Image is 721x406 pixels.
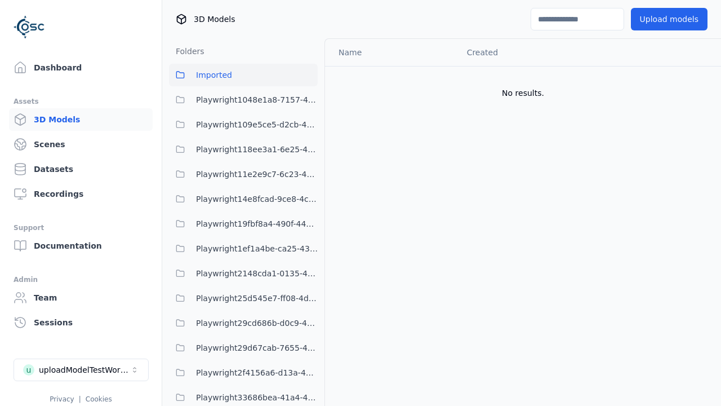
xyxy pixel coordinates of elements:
[9,133,153,156] a: Scenes
[196,143,318,156] span: Playwright118ee3a1-6e25-456a-9a29-0f34eaed349c
[169,64,318,86] button: Imported
[39,364,130,376] div: uploadModelTestWorkspace
[194,14,235,25] span: 3D Models
[23,364,34,376] div: u
[196,391,318,404] span: Playwright33686bea-41a4-43c8-b27a-b40c54b773e3
[196,242,318,255] span: Playwright1ef1a4be-ca25-4334-b22c-6d46e5dc87b0
[325,66,721,120] td: No results.
[169,163,318,186] button: Playwright11e2e9c7-6c23-4ce7-ac48-ea95a4ff6a43
[14,221,148,235] div: Support
[169,89,318,111] button: Playwright1048e1a8-7157-4402-9d51-a0d67d82f98b
[169,237,318,260] button: Playwright1ef1a4be-ca25-4334-b22c-6d46e5dc87b0
[14,359,149,381] button: Select a workspace
[169,188,318,210] button: Playwright14e8fcad-9ce8-4c9f-9ba9-3f066997ed84
[196,267,318,280] span: Playwright2148cda1-0135-4eee-9a3e-ba7e638b60a6
[169,138,318,161] button: Playwright118ee3a1-6e25-456a-9a29-0f34eaed349c
[169,337,318,359] button: Playwright29d67cab-7655-4a15-9701-4b560da7f167
[9,286,153,309] a: Team
[9,183,153,205] a: Recordings
[196,366,318,379] span: Playwright2f4156a6-d13a-4a07-9939-3b63c43a9416
[169,312,318,334] button: Playwright29cd686b-d0c9-4777-aa54-1065c8c7cee8
[196,118,318,131] span: Playwright109e5ce5-d2cb-4ab8-a55a-98f36a07a7af
[325,39,458,66] th: Name
[14,11,45,43] img: Logo
[196,93,318,107] span: Playwright1048e1a8-7157-4402-9d51-a0d67d82f98b
[14,273,148,286] div: Admin
[196,292,318,305] span: Playwright25d545e7-ff08-4d3b-b8cd-ba97913ee80b
[169,287,318,310] button: Playwright25d545e7-ff08-4d3b-b8cd-ba97913ee80b
[196,341,318,355] span: Playwright29d67cab-7655-4a15-9701-4b560da7f167
[169,46,204,57] h3: Folders
[9,56,153,79] a: Dashboard
[9,108,153,131] a: 3D Models
[196,316,318,330] span: Playwright29cd686b-d0c9-4777-aa54-1065c8c7cee8
[458,39,594,66] th: Created
[631,8,707,30] button: Upload models
[169,361,318,384] button: Playwright2f4156a6-d13a-4a07-9939-3b63c43a9416
[9,158,153,180] a: Datasets
[79,395,81,403] span: |
[169,262,318,285] button: Playwright2148cda1-0135-4eee-9a3e-ba7e638b60a6
[14,95,148,108] div: Assets
[169,113,318,136] button: Playwright109e5ce5-d2cb-4ab8-a55a-98f36a07a7af
[196,192,318,206] span: Playwright14e8fcad-9ce8-4c9f-9ba9-3f066997ed84
[50,395,74,403] a: Privacy
[169,213,318,235] button: Playwright19fbf8a4-490f-4493-a67b-72679a62db0e
[196,68,232,82] span: Imported
[9,311,153,334] a: Sessions
[196,167,318,181] span: Playwright11e2e9c7-6c23-4ce7-ac48-ea95a4ff6a43
[196,217,318,231] span: Playwright19fbf8a4-490f-4493-a67b-72679a62db0e
[86,395,112,403] a: Cookies
[9,235,153,257] a: Documentation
